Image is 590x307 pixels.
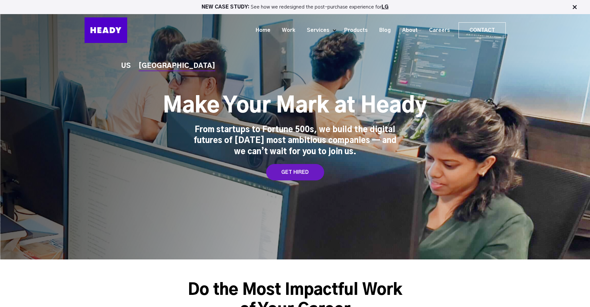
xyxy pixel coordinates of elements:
h1: Make Your Mark at Heady [163,93,427,119]
div: Navigation Menu [134,22,506,38]
a: Services [299,24,333,36]
a: Products [336,24,371,36]
a: About [394,24,421,36]
a: Careers [421,24,453,36]
a: US [121,63,131,70]
a: GET HIRED [266,164,324,180]
img: Heady_Logo_Web-01 (1) [85,17,127,43]
a: Home [247,24,274,36]
a: Contact [459,23,505,38]
a: Work [274,24,299,36]
strong: NEW CASE STUDY: [202,5,251,10]
a: Blog [371,24,394,36]
div: From startups to Fortune 500s, we build the digital futures of [DATE] most ambitious companies — ... [193,125,397,158]
a: LG [382,5,388,10]
p: See how we redesigned the post-purchase experience for [3,5,587,10]
img: Close Bar [571,4,578,10]
a: [GEOGRAPHIC_DATA] [139,63,215,70]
